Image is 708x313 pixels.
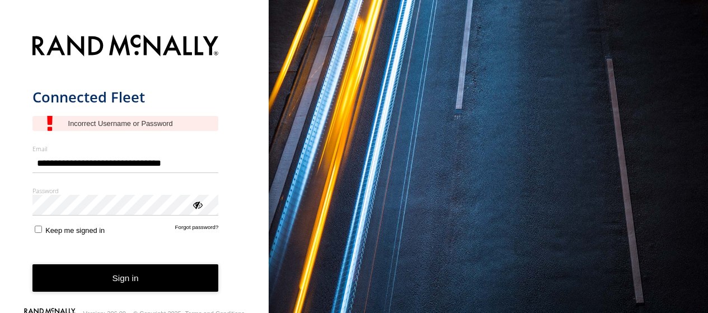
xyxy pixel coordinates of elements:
[32,186,219,195] label: Password
[32,264,219,292] button: Sign in
[191,199,203,210] div: ViewPassword
[175,224,219,235] a: Forgot password?
[32,32,219,61] img: Rand McNally
[35,226,42,233] input: Keep me signed in
[32,88,219,106] h1: Connected Fleet
[32,144,219,153] label: Email
[45,226,105,235] span: Keep me signed in
[32,28,237,310] form: main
